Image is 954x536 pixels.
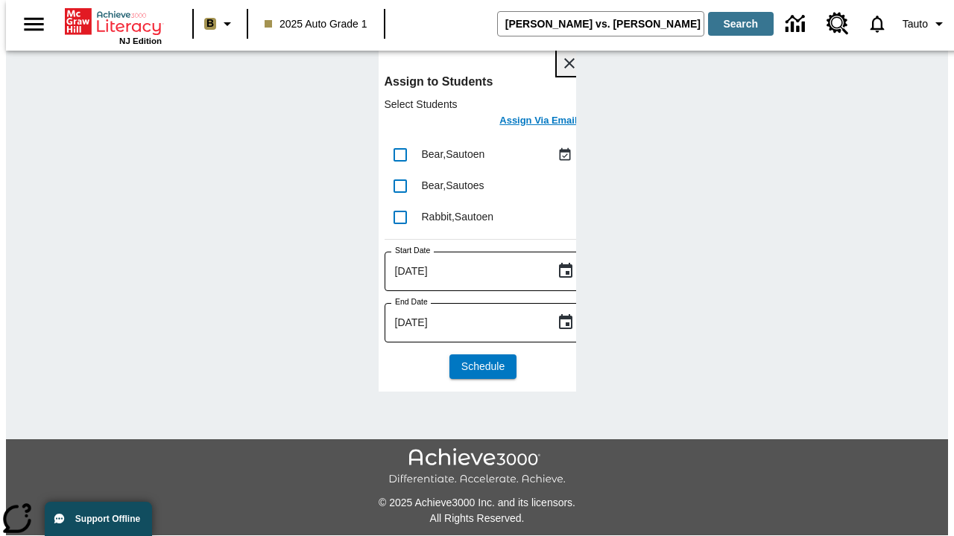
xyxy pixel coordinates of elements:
[65,5,162,45] div: Home
[461,359,505,374] span: Schedule
[395,296,428,307] label: End Date
[495,112,581,133] button: Assign Via Email
[818,4,858,44] a: Resource Center, Will open in new tab
[75,514,140,524] span: Support Offline
[119,36,162,45] span: NJ Edition
[379,45,576,392] div: lesson details
[551,256,581,286] button: Choose date, selected date is Sep 16, 2025
[385,97,582,112] p: Select Students
[385,71,582,92] h6: Assign to Students
[551,307,581,337] button: Choose date, selected date is Sep 16, 2025
[6,495,948,511] p: © 2025 Achieve3000 Inc. and its licensors.
[422,179,484,191] span: Bear , Sautoes
[385,252,545,291] input: MMMM-DD-YYYY
[449,354,517,379] button: Schedule
[206,14,214,33] span: B
[385,303,545,342] input: MMMM-DD-YYYY
[554,144,576,166] button: Assigned Sep 16 to Sep 16
[6,511,948,526] p: All Rights Reserved.
[557,51,582,76] button: Close
[498,12,704,36] input: search field
[422,209,576,225] div: Rabbit, Sautoen
[422,211,494,223] span: Rabbit , Sautoen
[265,16,367,32] span: 2025 Auto Grade 1
[395,245,430,256] label: Start Date
[12,2,56,46] button: Open side menu
[708,12,774,36] button: Search
[422,178,576,194] div: Bear, Sautoes
[388,448,566,486] img: Achieve3000 Differentiate Accelerate Achieve
[499,112,577,130] h6: Assign Via Email
[198,10,242,37] button: Boost Class color is light brown. Change class color
[903,16,928,32] span: Tauto
[45,502,152,536] button: Support Offline
[777,4,818,45] a: Data Center
[858,4,897,43] a: Notifications
[422,148,485,160] span: Bear , Sautoen
[65,7,162,36] a: Home
[422,147,554,162] div: Bear, Sautoen
[897,10,954,37] button: Profile/Settings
